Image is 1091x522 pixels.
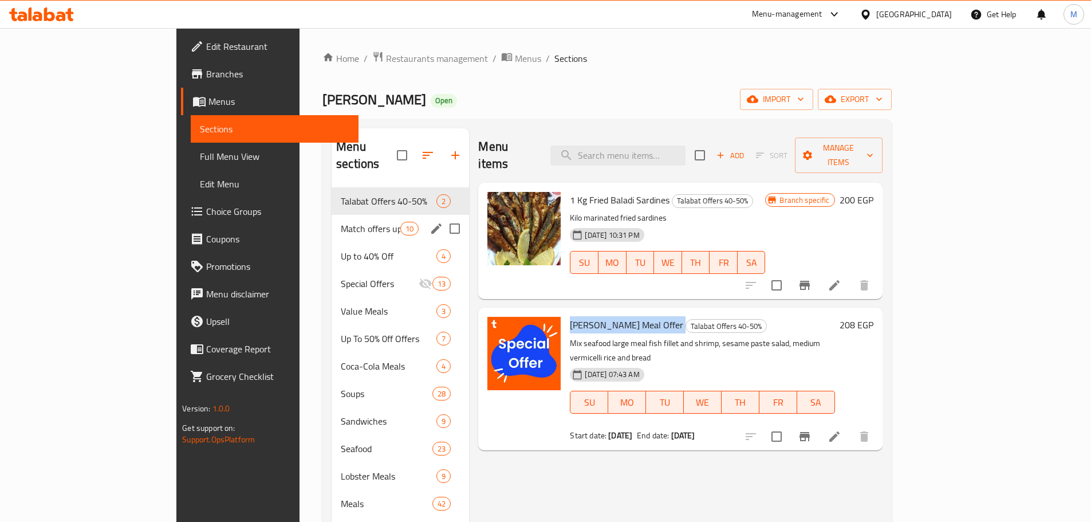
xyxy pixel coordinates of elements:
[414,142,442,169] span: Sort sections
[627,251,655,274] button: TU
[332,407,469,435] div: Sandwiches9
[206,205,349,218] span: Choice Groups
[341,332,436,346] span: Up To 50% 0ff Offers
[341,277,419,291] span: Special Offers
[386,52,488,65] span: Restaurants management
[575,254,593,271] span: SU
[738,251,766,274] button: SA
[431,96,457,105] span: Open
[487,317,561,390] img: Al Fardous Meal Offer
[437,196,450,207] span: 2
[840,317,873,333] h6: 208 EGP
[341,359,436,373] div: Coca-Cola Meals
[850,423,878,450] button: delete
[752,7,822,21] div: Menu-management
[436,414,451,428] div: items
[436,332,451,346] div: items
[181,198,359,225] a: Choice Groups
[802,394,830,411] span: SA
[671,428,695,443] b: [DATE]
[341,414,436,428] div: Sandwiches
[828,278,841,292] a: Edit menu item
[742,254,761,271] span: SA
[432,497,451,511] div: items
[332,352,469,380] div: Coca-Cola Meals4
[740,89,813,110] button: import
[759,391,797,414] button: FR
[797,391,835,414] button: SA
[493,52,497,65] li: /
[437,333,450,344] span: 7
[765,273,789,297] span: Select to update
[212,401,230,416] span: 1.0.0
[437,416,450,427] span: 9
[431,94,457,108] div: Open
[332,380,469,407] div: Soups28
[181,280,359,308] a: Menu disclaimer
[487,192,561,265] img: 1 Kg Fried Baladi Sardines
[341,442,432,456] span: Seafood
[749,147,795,164] span: Select section first
[182,421,235,435] span: Get support on:
[436,469,451,483] div: items
[478,138,537,172] h2: Menu items
[608,391,646,414] button: MO
[419,277,432,291] svg: Inactive section
[515,52,541,65] span: Menus
[442,142,469,169] button: Add section
[714,254,733,271] span: FR
[437,251,450,262] span: 4
[191,115,359,143] a: Sections
[433,499,450,509] span: 42
[341,222,400,236] div: Match offers up to 50%
[341,194,436,208] span: Talabat Offers 40-50%
[580,369,644,380] span: [DATE] 07:43 AM
[206,40,349,53] span: Edit Restaurant
[726,394,755,411] span: TH
[712,147,749,164] button: Add
[712,147,749,164] span: Add item
[182,401,210,416] span: Version:
[682,251,710,274] button: TH
[436,194,451,208] div: items
[191,170,359,198] a: Edit Menu
[200,177,349,191] span: Edit Menu
[603,254,622,271] span: MO
[850,272,878,299] button: delete
[550,146,686,166] input: search
[341,469,436,483] span: Lobster Meals
[570,191,669,209] span: 1 Kg Fried Baladi Sardines
[181,253,359,280] a: Promotions
[795,138,883,173] button: Manage items
[181,60,359,88] a: Branches
[598,251,627,274] button: MO
[818,89,892,110] button: export
[580,230,644,241] span: [DATE] 10:31 PM
[191,143,359,170] a: Full Menu View
[332,490,469,517] div: Meals42
[546,52,550,65] li: /
[181,308,359,335] a: Upsell
[608,428,632,443] b: [DATE]
[208,95,349,108] span: Menus
[432,442,451,456] div: items
[631,254,650,271] span: TU
[181,225,359,253] a: Coupons
[637,428,669,443] span: End date:
[341,497,432,511] span: Meals
[827,92,883,107] span: export
[182,432,255,447] a: Support.OpsPlatform
[684,391,722,414] button: WE
[749,92,804,107] span: import
[715,149,746,162] span: Add
[428,220,445,237] button: edit
[659,254,678,271] span: WE
[181,88,359,115] a: Menus
[206,260,349,273] span: Promotions
[341,249,436,263] span: Up to 40% Off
